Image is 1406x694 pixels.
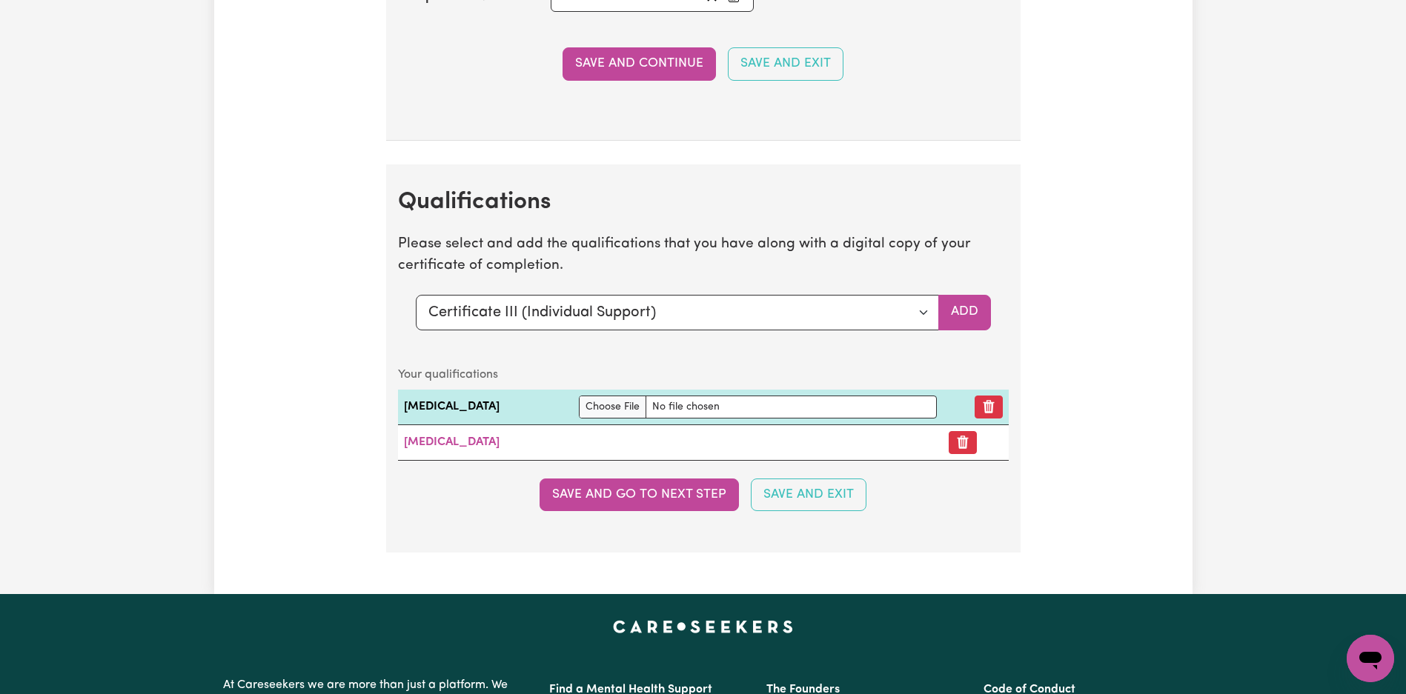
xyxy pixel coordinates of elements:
button: Save and Exit [728,47,843,80]
button: Remove qualification [975,396,1003,418]
p: Please select and add the qualifications that you have along with a digital copy of your certific... [398,234,1009,277]
iframe: Button to launch messaging window [1347,635,1394,682]
a: [MEDICAL_DATA] [404,436,500,448]
button: Save and go to next step [540,478,739,511]
button: Save and Continue [563,47,716,80]
button: Add selected qualification [938,295,991,330]
button: Save and Exit [751,478,866,511]
a: Careseekers home page [613,621,793,633]
button: Remove certificate [949,431,977,454]
caption: Your qualifications [398,360,1009,390]
h2: Qualifications [398,188,1009,216]
td: [MEDICAL_DATA] [398,390,574,425]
